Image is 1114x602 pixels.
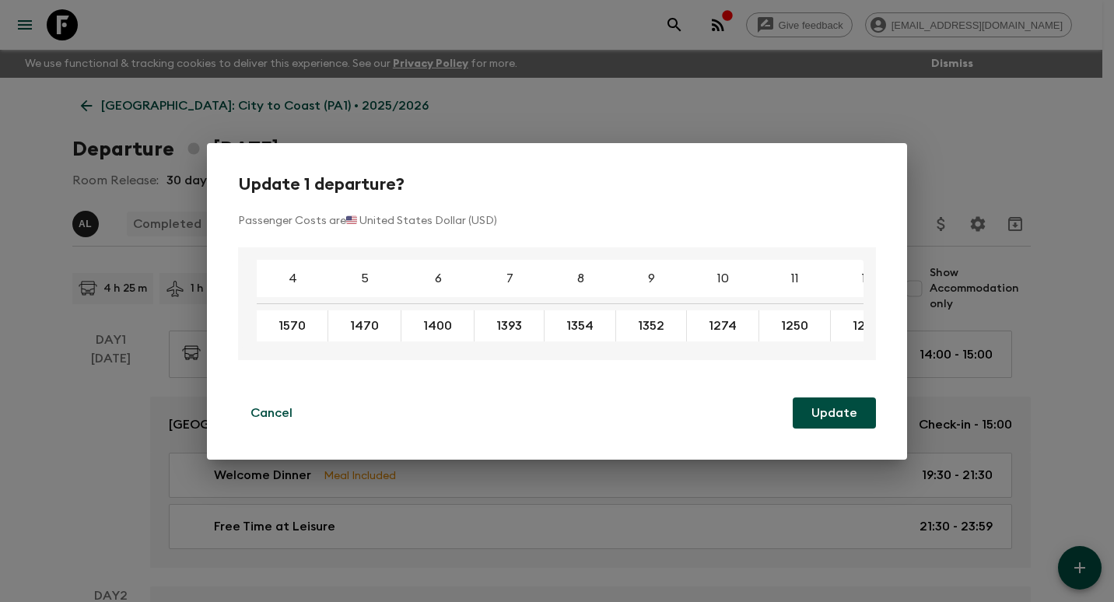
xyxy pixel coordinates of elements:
button: 1274 [690,310,755,341]
button: 1570 [260,310,324,341]
p: 6 [435,269,442,288]
div: Enter a new cost to update all selected instances [257,310,328,341]
p: 10 [717,269,729,288]
button: 1354 [548,310,612,341]
p: 9 [648,269,655,288]
div: Enter a new cost to update all selected instances [475,310,545,341]
h2: Update 1 departure? [238,174,876,194]
p: 5 [361,269,369,288]
p: 11 [791,269,799,288]
button: 1242 [834,310,900,341]
div: Enter a new cost to update all selected instances [616,310,687,341]
div: Enter a new cost to update all selected instances [328,310,401,341]
div: Enter a new cost to update all selected instances [687,310,759,341]
button: 1352 [619,310,683,341]
button: 1250 [762,310,827,341]
button: 1393 [478,310,541,341]
button: Cancel [238,397,305,429]
p: 4 [289,269,297,288]
p: 12 [862,269,873,288]
div: Enter a new cost to update all selected instances [545,310,616,341]
p: Passenger Costs are 🇺🇸 United States Dollar (USD) [238,213,876,229]
div: Enter a new cost to update all selected instances [831,310,904,341]
button: Update [793,397,876,429]
p: 8 [577,269,584,288]
button: 1470 [331,310,398,341]
div: Enter a new cost to update all selected instances [759,310,831,341]
p: Cancel [250,404,293,422]
div: Enter a new cost to update all selected instances [401,310,475,341]
p: 7 [506,269,513,288]
button: 1400 [405,310,471,341]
